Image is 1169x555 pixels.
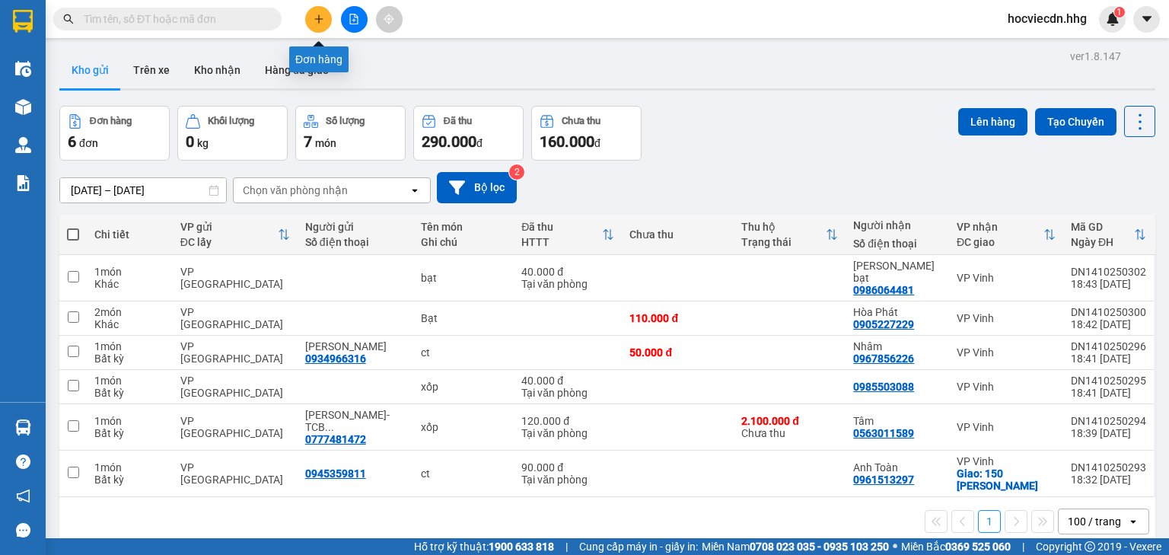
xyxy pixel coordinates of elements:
[421,236,506,248] div: Ghi chú
[1035,108,1116,136] button: Tạo Chuyến
[94,306,165,318] div: 2 món
[1085,541,1095,552] span: copyright
[1068,514,1121,529] div: 100 / trang
[702,538,889,555] span: Miền Nam
[1071,415,1146,427] div: DN1410250294
[540,132,594,151] span: 160.000
[341,6,368,33] button: file-add
[376,6,403,33] button: aim
[413,106,524,161] button: Đã thu290.000đ
[94,352,165,365] div: Bất kỳ
[422,132,476,151] span: 290.000
[180,415,290,439] div: VP [GEOGRAPHIC_DATA]
[594,137,600,149] span: đ
[1071,427,1146,439] div: 18:39 [DATE]
[957,221,1043,233] div: VP nhận
[305,340,406,352] div: Thanh Bình
[957,312,1056,324] div: VP Vinh
[180,461,290,486] div: VP [GEOGRAPHIC_DATA]
[60,178,226,203] input: Select a date range.
[1063,215,1154,255] th: Toggle SortBy
[853,260,941,284] div: Anh Hải bạt
[197,137,209,149] span: kg
[15,99,31,115] img: warehouse-icon
[326,116,365,126] div: Số lượng
[305,433,366,445] div: 0777481472
[957,455,1056,467] div: VP Vinh
[94,474,165,486] div: Bất kỳ
[1116,7,1122,18] span: 1
[409,184,421,196] svg: open
[60,82,183,98] strong: PHIẾU GỬI HÀNG
[853,474,914,486] div: 0961513297
[94,375,165,387] div: 1 món
[59,106,170,161] button: Đơn hàng6đơn
[1071,461,1146,474] div: DN1410250293
[958,108,1027,136] button: Lên hàng
[734,215,846,255] th: Toggle SortBy
[180,340,290,365] div: VP [GEOGRAPHIC_DATA]
[325,421,334,433] span: ...
[853,306,941,318] div: Hòa Phát
[476,137,483,149] span: đ
[55,101,188,125] strong: Hotline : [PHONE_NUMBER] - [PHONE_NUMBER]
[421,312,506,324] div: Bạt
[1070,48,1121,65] div: ver 1.8.147
[853,284,914,296] div: 0986064481
[853,238,941,250] div: Số điện thoại
[741,221,826,233] div: Thu hộ
[1106,12,1120,26] img: icon-new-feature
[1114,7,1125,18] sup: 1
[243,183,348,198] div: Chọn văn phòng nhận
[16,523,30,537] span: message
[741,415,838,439] div: Chưa thu
[853,427,914,439] div: 0563011589
[94,278,165,290] div: Khác
[16,489,30,503] span: notification
[521,221,602,233] div: Đã thu
[957,272,1056,284] div: VP Vinh
[521,278,614,290] div: Tại văn phòng
[295,106,406,161] button: Số lượng7món
[94,387,165,399] div: Bất kỳ
[191,56,282,72] span: DN1410250302
[94,461,165,474] div: 1 món
[437,172,517,203] button: Bộ lọc
[1071,387,1146,399] div: 18:41 [DATE]
[741,415,838,427] div: 2.100.000 đ
[305,467,366,480] div: 0945359811
[521,474,614,486] div: Tại văn phòng
[94,427,165,439] div: Bất kỳ
[384,14,394,24] span: aim
[74,15,170,48] strong: HÃNG XE HẢI HOÀNG GIA
[421,421,506,433] div: xốp
[15,137,31,153] img: warehouse-icon
[629,346,726,359] div: 50.000 đ
[853,381,914,393] div: 0985503088
[314,14,324,24] span: plus
[305,352,366,365] div: 0934966316
[531,106,642,161] button: Chưa thu160.000đ
[180,266,290,290] div: VP [GEOGRAPHIC_DATA]
[901,538,1011,555] span: Miền Bắc
[13,10,33,33] img: logo-vxr
[1071,340,1146,352] div: DN1410250296
[315,137,336,149] span: món
[421,467,506,480] div: ct
[1071,352,1146,365] div: 18:41 [DATE]
[957,346,1056,359] div: VP Vinh
[1022,538,1024,555] span: |
[421,272,506,284] div: bạt
[289,46,349,72] div: Đơn hàng
[893,544,897,550] span: ⚪️
[521,266,614,278] div: 40.000 đ
[305,6,332,33] button: plus
[94,340,165,352] div: 1 món
[180,236,278,248] div: ĐC lấy
[562,116,600,126] div: Chưa thu
[253,52,341,88] button: Hàng đã giao
[1071,306,1146,318] div: DN1410250300
[349,14,359,24] span: file-add
[63,14,74,24] span: search
[1071,266,1146,278] div: DN1410250302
